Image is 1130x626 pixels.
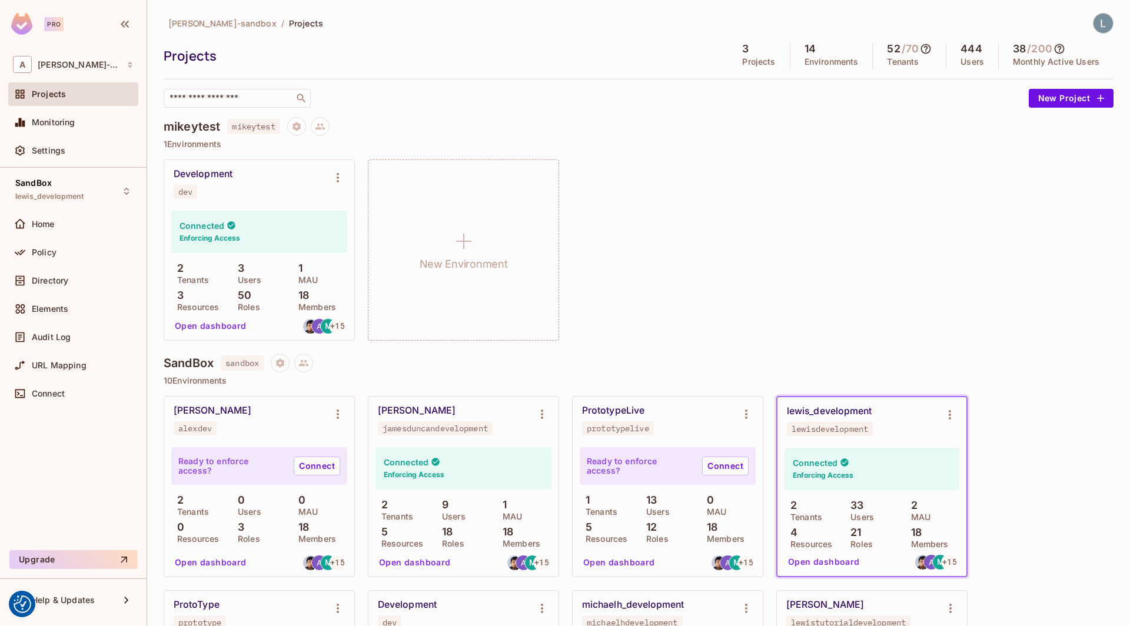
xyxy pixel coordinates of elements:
div: dev [178,187,192,197]
h4: Connected [384,457,428,468]
span: M [325,558,332,567]
p: 1 [497,499,507,511]
div: Development [174,168,232,180]
button: Environment settings [326,597,350,620]
button: Environment settings [326,166,350,189]
button: Environment settings [326,402,350,426]
p: Tenants [785,512,822,522]
button: New Project [1029,89,1114,108]
p: MAU [905,512,930,522]
p: 2 [905,500,918,511]
h5: 444 [960,43,982,55]
p: 1 [293,262,303,274]
img: artem.jeman@trustflight.com [720,555,735,570]
div: alexdev [178,424,212,433]
p: 5 [375,526,388,538]
span: Elements [32,304,68,314]
p: Tenants [580,507,617,517]
p: Members [497,539,540,548]
p: 1 Environments [164,139,1114,149]
p: 5 [580,521,592,533]
span: + 15 [534,558,549,567]
h6: Enforcing Access [793,470,853,481]
img: artem.jeman@trustflight.com [312,319,327,334]
p: 33 [845,500,863,511]
p: MAU [293,275,318,285]
p: 3 [171,289,184,301]
p: 18 [293,521,309,533]
p: Tenants [171,275,209,285]
p: 18 [436,526,453,538]
p: MAU [497,512,522,521]
button: Environment settings [734,402,758,426]
h4: mikeytest [164,119,220,134]
p: Users [232,507,261,517]
button: Environment settings [734,597,758,620]
div: ProtoType [174,599,220,611]
h5: 52 [887,43,900,55]
p: Users [960,57,984,66]
span: Settings [32,146,65,155]
p: 50 [232,289,251,301]
p: Roles [845,540,873,549]
p: Users [640,507,670,517]
span: A [13,56,32,73]
p: Users [845,512,874,522]
span: mikeytest [227,119,280,134]
h4: Connected [180,220,224,231]
button: Environment settings [530,402,554,426]
span: Project settings [271,359,290,371]
span: M [529,558,536,567]
p: Roles [436,539,464,548]
li: / [281,18,284,29]
span: sandbox [221,355,264,371]
p: Users [436,512,466,521]
p: Resources [580,534,627,544]
span: M [325,322,332,330]
p: 0 [171,521,184,533]
img: artem.jeman@trustflight.com [312,555,327,570]
p: 0 [232,494,245,506]
div: [PERSON_NAME] [786,599,864,611]
img: alexander.ip@trustflight.com [712,555,726,570]
h4: Connected [793,457,837,468]
div: michaelh_development [582,599,684,611]
p: MAU [293,507,318,517]
p: 10 Environments [164,376,1114,385]
span: Project settings [287,123,306,134]
p: 0 [293,494,305,506]
span: Help & Updates [32,595,95,605]
img: alexander.ip@trustflight.com [915,555,930,570]
img: artem.jeman@trustflight.com [924,555,939,570]
button: Environment settings [530,597,554,620]
p: 18 [293,289,309,301]
span: + 15 [942,558,956,566]
p: Members [293,302,336,312]
button: Open dashboard [579,553,660,572]
p: Ready to enforce access? [587,457,693,475]
p: 3 [232,262,244,274]
div: lewisdevelopment [792,424,868,434]
span: lewis_development [15,192,84,201]
span: Monitoring [32,118,75,127]
p: Monthly Active Users [1013,57,1099,66]
img: Lewis Youl [1094,14,1113,33]
div: jamesduncandevelopment [383,424,488,433]
p: Roles [232,302,260,312]
img: Revisit consent button [14,595,31,613]
button: Consent Preferences [14,595,31,613]
p: Roles [640,534,669,544]
p: 9 [436,499,448,511]
img: artem.jeman@trustflight.com [516,555,531,570]
p: Resources [171,302,219,312]
h6: Enforcing Access [384,470,444,480]
span: [PERSON_NAME]-sandbox [168,18,277,29]
p: Roles [232,534,260,544]
h4: SandBox [164,356,214,370]
button: Upgrade [9,550,137,569]
h5: / 70 [902,43,919,55]
h6: Enforcing Access [180,233,240,244]
p: Tenants [887,57,919,66]
p: 2 [375,499,388,511]
p: Members [701,534,745,544]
